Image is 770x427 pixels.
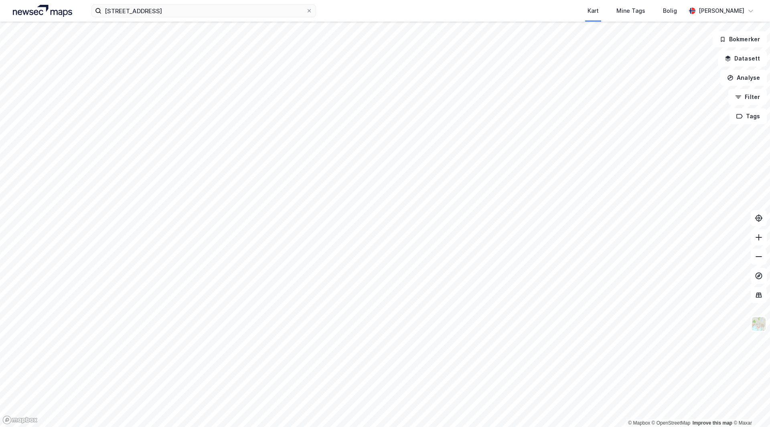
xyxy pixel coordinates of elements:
[718,51,767,67] button: Datasett
[728,89,767,105] button: Filter
[720,70,767,86] button: Analyse
[588,6,599,16] div: Kart
[663,6,677,16] div: Bolig
[699,6,744,16] div: [PERSON_NAME]
[652,420,691,426] a: OpenStreetMap
[101,5,306,17] input: Søk på adresse, matrikkel, gårdeiere, leietakere eller personer
[13,5,72,17] img: logo.a4113a55bc3d86da70a041830d287a7e.svg
[628,420,650,426] a: Mapbox
[730,389,770,427] iframe: Chat Widget
[2,415,38,425] a: Mapbox homepage
[693,420,732,426] a: Improve this map
[751,316,766,332] img: Z
[729,108,767,124] button: Tags
[713,31,767,47] button: Bokmerker
[616,6,645,16] div: Mine Tags
[730,389,770,427] div: Kontrollprogram for chat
